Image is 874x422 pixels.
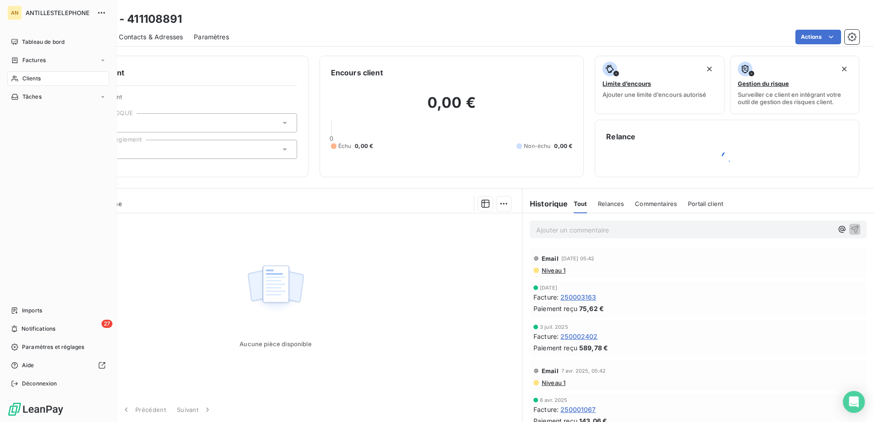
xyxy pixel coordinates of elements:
span: Tout [574,200,587,207]
button: Gestion du risqueSurveiller ce client en intégrant votre outil de gestion des risques client. [730,56,859,114]
a: Aide [7,358,109,373]
span: Ajouter une limite d’encours autorisé [602,91,706,98]
span: Non-échu [524,142,550,150]
div: Open Intercom Messenger [843,391,865,413]
span: [DATE] 05:42 [561,256,595,261]
h3: AMIRE - 411108891 [80,11,182,27]
span: Facture : [533,332,559,341]
span: Niveau 1 [541,379,565,386]
span: Facture : [533,405,559,414]
span: 0,00 € [355,142,373,150]
span: 589,78 € [579,343,608,353]
h2: 0,00 € [331,94,573,121]
h6: Informations client [55,67,297,78]
span: Factures [22,56,46,64]
button: Précédent [116,400,171,419]
span: Paiement reçu [533,304,577,313]
span: Gestion du risque [738,80,789,87]
span: Paramètres et réglages [22,343,84,351]
span: Email [542,367,559,375]
div: AN [7,5,22,20]
span: Email [542,255,559,262]
span: Imports [22,306,42,315]
span: 27 [101,320,112,328]
button: Suivant [171,400,218,419]
span: Portail client [688,200,723,207]
span: Surveiller ce client en intégrant votre outil de gestion des risques client. [738,91,852,105]
span: Contacts & Adresses [119,32,183,42]
span: Facture : [533,292,559,302]
button: Actions [795,30,841,44]
span: Tâches [22,93,42,101]
span: 250003163 [560,292,596,302]
span: 75,62 € [579,304,604,313]
span: [DATE] [540,285,557,290]
span: Commentaires [635,200,677,207]
span: 250001067 [560,405,596,414]
span: 250002402 [560,332,597,341]
span: Aide [22,361,34,369]
span: ANTILLESTELEPHONE [26,9,91,16]
span: 6 avr. 2025 [540,397,568,403]
span: Paiement reçu [533,343,577,353]
span: 0,00 € [554,142,572,150]
img: Empty state [246,260,305,317]
span: Propriétés Client [74,93,297,106]
span: Relances [598,200,624,207]
span: Notifications [21,325,55,333]
span: Aucune pièce disponible [240,340,311,348]
h6: Historique [522,198,568,209]
h6: Encours client [331,67,383,78]
span: Échu [338,142,352,150]
span: Déconnexion [22,380,57,388]
span: Paramètres [194,32,229,42]
span: Niveau 1 [541,267,565,274]
img: Logo LeanPay [7,402,64,417]
span: Limite d’encours [602,80,651,87]
span: Tableau de bord [22,38,64,46]
h6: Relance [606,131,848,142]
span: 0 [330,135,333,142]
button: Limite d’encoursAjouter une limite d’encours autorisé [595,56,724,114]
span: 7 avr. 2025, 05:42 [561,368,606,374]
span: Clients [22,74,41,83]
span: 3 juil. 2025 [540,324,568,330]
